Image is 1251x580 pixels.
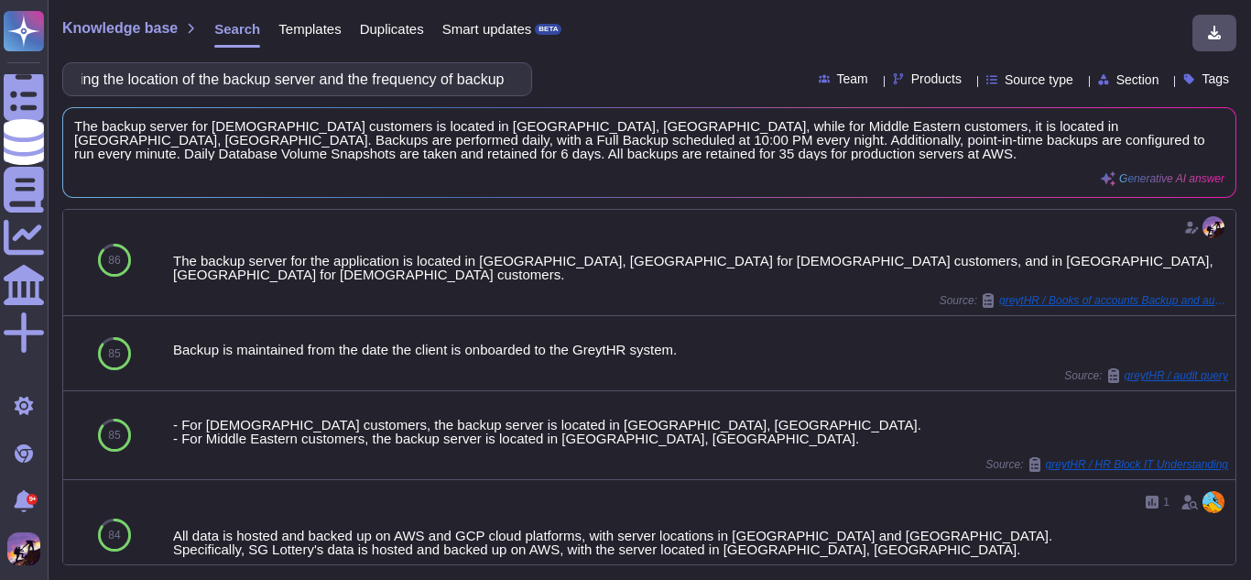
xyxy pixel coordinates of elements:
div: - For [DEMOGRAPHIC_DATA] customers, the backup server is located in [GEOGRAPHIC_DATA], [GEOGRAPHI... [173,418,1228,445]
span: Generative AI answer [1119,173,1224,184]
span: Smart updates [442,22,532,36]
span: 1 [1163,497,1169,508]
span: The backup server for [DEMOGRAPHIC_DATA] customers is located in [GEOGRAPHIC_DATA], [GEOGRAPHIC_D... [74,119,1224,160]
span: Source type [1005,73,1073,86]
span: Source: [1064,368,1228,383]
span: 85 [108,430,120,441]
span: Products [911,72,962,85]
span: Tags [1202,72,1229,85]
button: user [4,529,53,569]
span: Knowledge base [62,21,178,36]
span: Section [1116,73,1159,86]
img: user [1202,491,1224,513]
span: Source: [940,293,1228,308]
span: Duplicates [360,22,424,36]
span: greytHR / audit query [1125,370,1228,381]
span: 84 [108,530,120,541]
div: Backup is maintained from the date the client is onboarded to the GreytHR system. [173,343,1228,356]
input: Search a question or template... [72,63,513,95]
span: greytHR / Books of accounts Backup and audit trail (2) (1) (1) [999,295,1228,306]
div: BETA [535,24,561,35]
span: Team [837,72,868,85]
span: 86 [108,255,120,266]
span: Source: [985,457,1228,472]
div: 9+ [27,494,38,505]
span: Search [214,22,260,36]
span: Templates [278,22,341,36]
div: The backup server for the application is located in [GEOGRAPHIC_DATA], [GEOGRAPHIC_DATA] for [DEM... [173,254,1228,281]
span: 85 [108,348,120,359]
span: greytHR / HR Block IT Understanding [1046,459,1228,470]
img: user [1202,216,1224,238]
div: All data is hosted and backed up on AWS and GCP cloud platforms, with server locations in [GEOGRA... [173,529,1228,556]
img: user [7,532,40,565]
